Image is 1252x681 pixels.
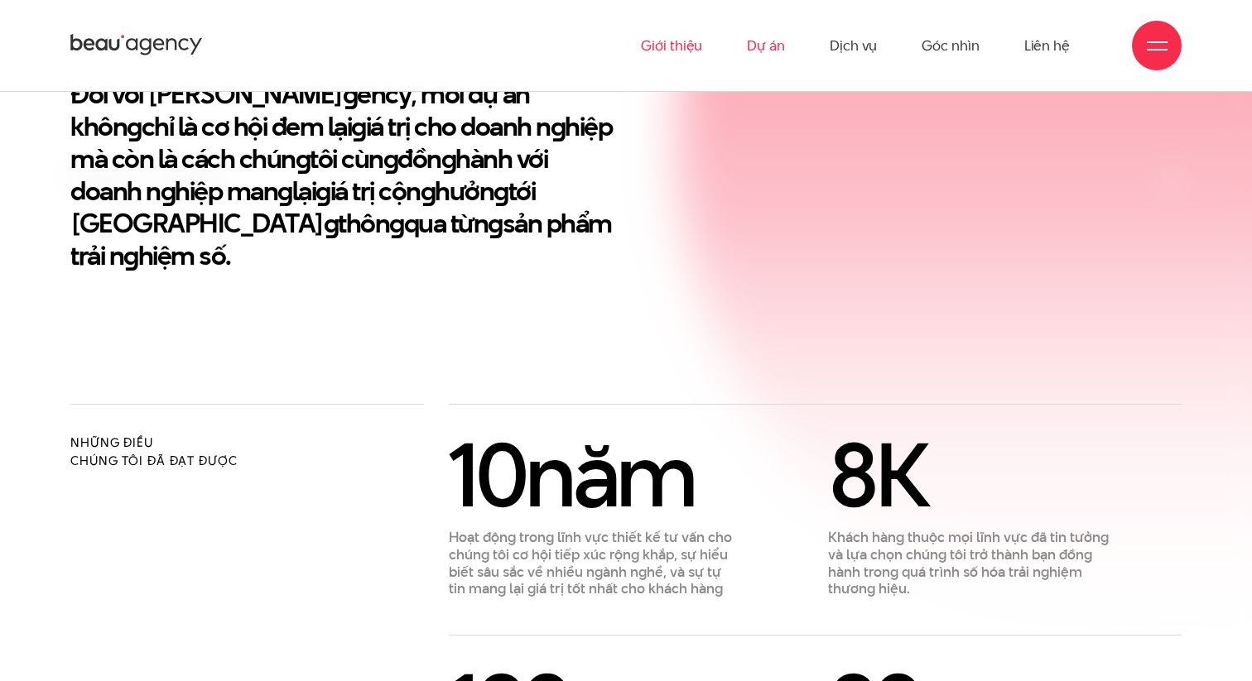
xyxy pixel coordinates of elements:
[441,140,456,177] en: g
[449,434,739,516] div: năm
[161,172,176,209] en: g
[351,108,366,145] en: g
[123,237,138,274] en: g
[70,78,614,271] h2: Đối với [PERSON_NAME] ency, mỗi dự án khôn chỉ là cơ hội đem lại iá trị cho doanh n hiệp mà còn l...
[828,434,1119,516] div: K
[315,172,330,209] en: g
[551,108,566,145] en: g
[828,529,1119,597] p: Khách hàng thuộc mọi lĩnh vực đã tin tưởng và lựa chọn chúng tôi trở thành bạn đồng hành trong qu...
[488,204,503,242] en: g
[449,529,739,597] p: Hoạt động trong lĩnh vực thiết kế tư vấn cho chúng tôi cơ hội tiếp xúc rộng khắp, sự hiểu biết sâ...
[383,140,398,177] en: g
[277,172,292,209] en: g
[421,172,436,209] en: g
[127,108,142,145] en: g
[389,204,404,242] en: g
[828,413,876,537] span: 8
[494,172,508,209] en: g
[70,434,424,470] h2: Những điều chúng tôi đã đạt được
[324,204,339,242] en: g
[296,140,311,177] en: g
[449,413,525,537] span: 10
[343,75,358,113] en: g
